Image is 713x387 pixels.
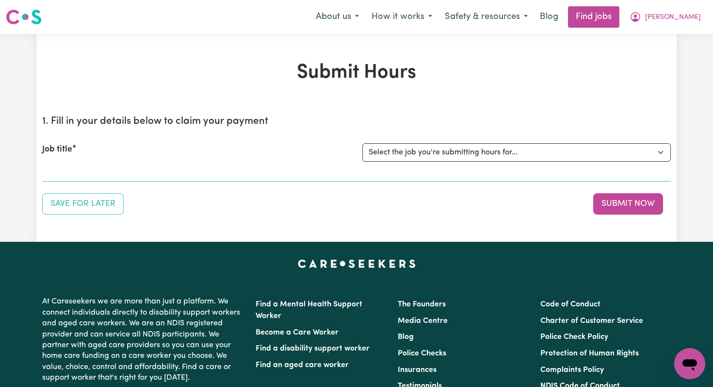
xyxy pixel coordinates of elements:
[540,301,600,308] a: Code of Conduct
[674,348,705,379] iframe: Button to launch messaging window
[42,143,72,156] label: Job title
[398,366,437,374] a: Insurances
[6,6,42,28] a: Careseekers logo
[42,116,671,128] h2: 1. Fill in your details below to claim your payment
[298,259,416,267] a: Careseekers home page
[42,292,244,387] p: At Careseekers we are more than just a platform. We connect individuals directly to disability su...
[438,7,534,27] button: Safety & resources
[645,12,701,23] span: [PERSON_NAME]
[398,350,446,357] a: Police Checks
[256,329,339,337] a: Become a Care Worker
[365,7,438,27] button: How it works
[568,6,619,28] a: Find jobs
[540,366,604,374] a: Complaints Policy
[623,7,707,27] button: My Account
[42,193,124,215] button: Save your job report
[256,361,349,369] a: Find an aged care worker
[540,350,639,357] a: Protection of Human Rights
[540,333,608,341] a: Police Check Policy
[42,61,671,84] h1: Submit Hours
[540,317,643,325] a: Charter of Customer Service
[398,333,414,341] a: Blog
[309,7,365,27] button: About us
[256,345,370,353] a: Find a disability support worker
[534,6,564,28] a: Blog
[398,301,446,308] a: The Founders
[6,8,42,26] img: Careseekers logo
[593,193,663,215] button: Submit your job report
[256,301,362,320] a: Find a Mental Health Support Worker
[398,317,448,325] a: Media Centre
